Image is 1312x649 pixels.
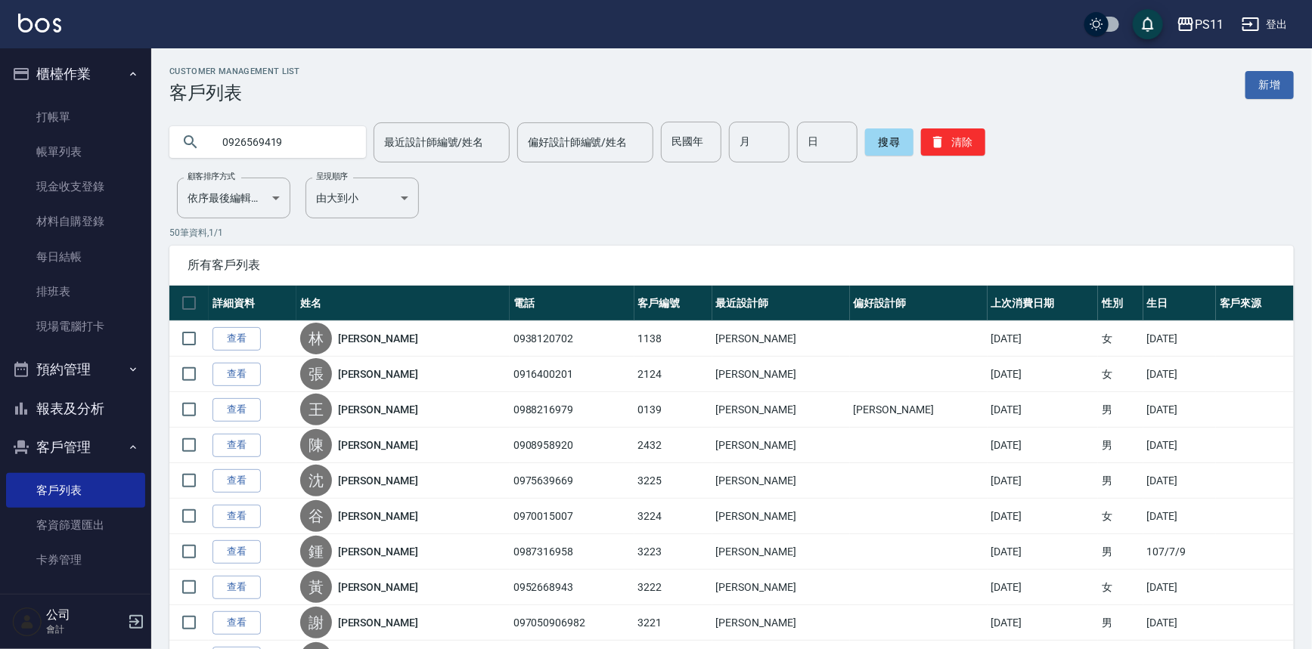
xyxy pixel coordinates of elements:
[634,428,712,463] td: 2432
[1143,286,1216,321] th: 生日
[212,363,261,386] a: 查看
[634,321,712,357] td: 1138
[1236,11,1294,39] button: 登出
[510,605,634,641] td: 097050906982
[712,357,850,392] td: [PERSON_NAME]
[1143,321,1216,357] td: [DATE]
[6,428,145,467] button: 客戶管理
[510,499,634,534] td: 0970015007
[1098,428,1143,463] td: 男
[712,499,850,534] td: [PERSON_NAME]
[212,122,354,162] input: 搜尋關鍵字
[510,321,634,357] td: 0938120702
[306,178,419,218] div: 由大到小
[46,607,123,623] h5: 公司
[988,534,1099,570] td: [DATE]
[6,508,145,542] a: 客資篩選匯出
[6,54,145,94] button: 櫃檯作業
[988,392,1099,428] td: [DATE]
[6,240,145,274] a: 每日結帳
[169,226,1294,240] p: 50 筆資料, 1 / 1
[300,358,332,390] div: 張
[634,463,712,499] td: 3225
[634,357,712,392] td: 2124
[338,331,418,346] a: [PERSON_NAME]
[338,544,418,559] a: [PERSON_NAME]
[212,576,261,599] a: 查看
[316,171,348,182] label: 呈現順序
[988,321,1099,357] td: [DATE]
[6,100,145,134] a: 打帳單
[510,428,634,463] td: 0908958920
[850,392,988,428] td: [PERSON_NAME]
[1098,605,1143,641] td: 男
[1098,463,1143,499] td: 男
[18,14,61,32] img: Logo
[212,434,261,457] a: 查看
[296,286,510,321] th: 姓名
[188,258,1276,273] span: 所有客戶列表
[1143,463,1216,499] td: [DATE]
[712,392,850,428] td: [PERSON_NAME]
[1098,534,1143,570] td: 男
[6,309,145,344] a: 現場電腦打卡
[712,534,850,570] td: [PERSON_NAME]
[1098,392,1143,428] td: 男
[1171,9,1230,40] button: PS11
[169,66,300,76] h2: Customer Management List
[1143,392,1216,428] td: [DATE]
[1216,286,1294,321] th: 客戶來源
[1133,9,1163,39] button: save
[510,463,634,499] td: 0975639669
[510,570,634,605] td: 0952668943
[988,499,1099,534] td: [DATE]
[1143,499,1216,534] td: [DATE]
[12,607,42,637] img: Person
[177,178,290,218] div: 依序最後編輯時間
[6,542,145,577] a: 卡券管理
[634,605,712,641] td: 3221
[212,398,261,422] a: 查看
[338,402,418,417] a: [PERSON_NAME]
[6,204,145,239] a: 材料自購登錄
[712,463,850,499] td: [PERSON_NAME]
[188,171,235,182] label: 顧客排序方式
[338,615,418,630] a: [PERSON_NAME]
[1245,71,1294,99] a: 新增
[209,286,296,321] th: 詳細資料
[1195,15,1224,34] div: PS11
[988,428,1099,463] td: [DATE]
[510,286,634,321] th: 電話
[212,469,261,493] a: 查看
[1143,357,1216,392] td: [DATE]
[712,570,850,605] td: [PERSON_NAME]
[634,286,712,321] th: 客戶編號
[1098,570,1143,605] td: 女
[1098,286,1143,321] th: 性別
[712,321,850,357] td: [PERSON_NAME]
[988,286,1099,321] th: 上次消費日期
[300,607,332,638] div: 謝
[634,570,712,605] td: 3222
[6,389,145,428] button: 報表及分析
[212,540,261,564] a: 查看
[338,473,418,488] a: [PERSON_NAME]
[1098,499,1143,534] td: 女
[6,473,145,508] a: 客戶列表
[712,605,850,641] td: [PERSON_NAME]
[634,499,712,534] td: 3224
[212,327,261,351] a: 查看
[1098,321,1143,357] td: 女
[1143,570,1216,605] td: [DATE]
[6,134,145,169] a: 帳單列表
[6,350,145,389] button: 預約管理
[338,579,418,595] a: [PERSON_NAME]
[6,274,145,309] a: 排班表
[212,505,261,528] a: 查看
[338,508,418,524] a: [PERSON_NAME]
[1143,534,1216,570] td: 107/7/9
[1143,605,1216,641] td: [DATE]
[988,570,1099,605] td: [DATE]
[712,286,850,321] th: 最近設計師
[300,394,332,425] div: 王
